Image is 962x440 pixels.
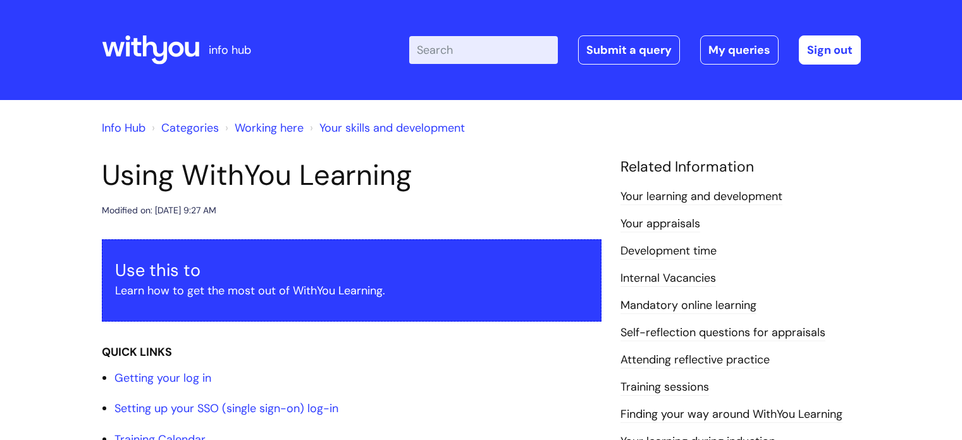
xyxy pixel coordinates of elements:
[409,35,861,65] div: | -
[114,401,338,416] a: Setting up your SSO (single sign-on) log-in
[115,280,588,301] p: Learn how to get the most out of WithYou Learning.
[319,120,465,135] a: Your skills and development
[115,260,588,280] h3: Use this to
[620,352,770,368] a: Attending reflective practice
[307,118,465,138] li: Your skills and development
[102,158,601,192] h1: Using WithYou Learning
[409,36,558,64] input: Search
[102,120,145,135] a: Info Hub
[222,118,304,138] li: Working here
[620,243,717,260] a: Development time
[161,120,219,135] a: Categories
[620,270,716,287] a: Internal Vacancies
[620,325,825,341] a: Self-reflection questions for appraisals
[102,203,216,218] div: Modified on: [DATE] 9:27 AM
[620,158,861,176] h4: Related Information
[209,40,251,60] p: info hub
[149,118,219,138] li: Solution home
[620,216,700,232] a: Your appraisals
[102,344,172,360] strong: QUICK LINKS
[620,406,842,423] a: Finding your way around WithYou Learning
[578,35,680,65] a: Submit a query
[799,35,861,65] a: Sign out
[620,298,756,314] a: Mandatory online learning
[700,35,779,65] a: My queries
[114,370,211,386] a: Getting your log in
[620,189,782,205] a: Your learning and development
[620,379,709,396] a: Training sessions
[235,120,304,135] a: Working here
